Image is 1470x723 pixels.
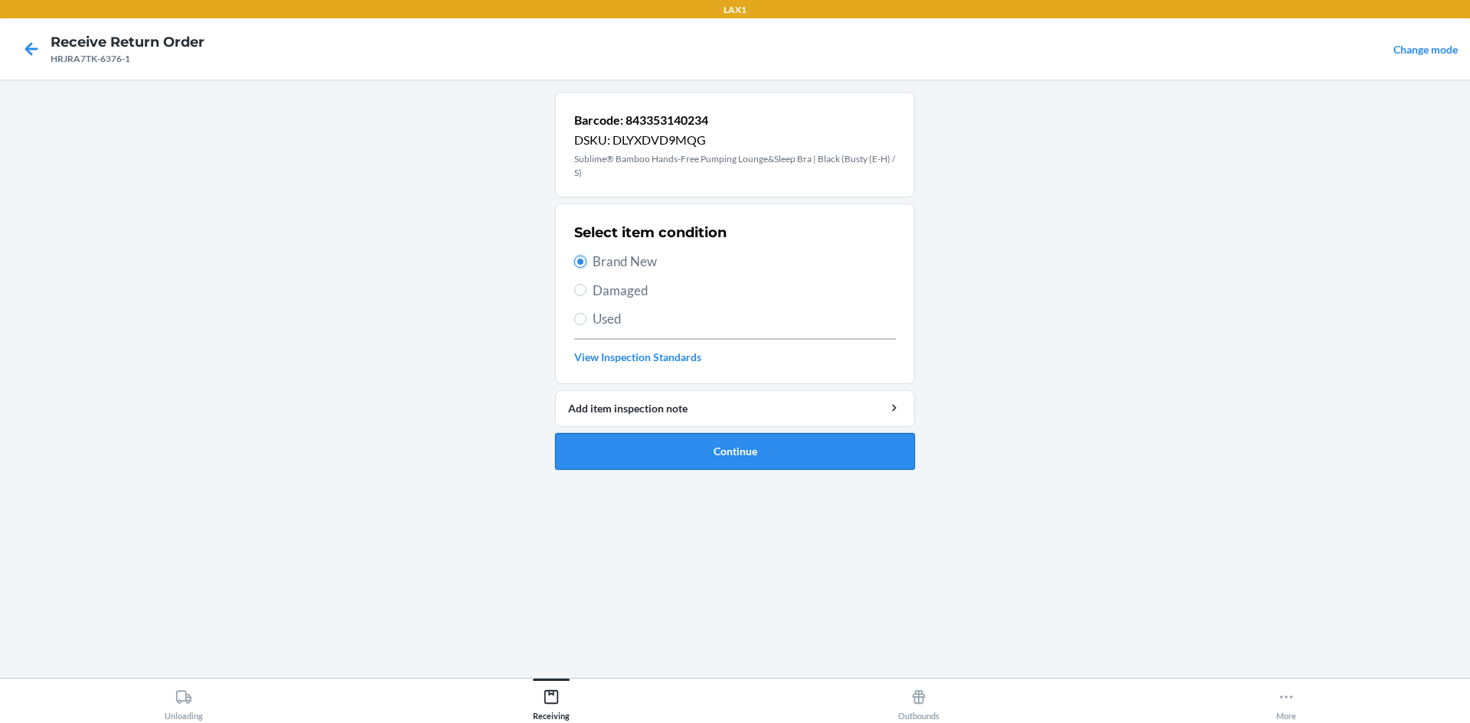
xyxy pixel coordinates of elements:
[593,309,896,329] span: Used
[574,131,896,149] p: DSKU: DLYXDVD9MQG
[898,682,939,721] div: Outbounds
[555,390,915,427] button: Add item inspection note
[574,256,586,268] input: Brand New
[533,682,570,721] div: Receiving
[735,679,1102,721] button: Outbounds
[574,152,896,180] p: Sublime® Bamboo Hands-Free Pumping Lounge&Sleep Bra | Black (Busty (E-H) / S)
[574,284,586,296] input: Damaged
[51,32,204,52] h4: Receive Return Order
[724,3,746,17] p: LAX1
[574,111,896,129] p: Barcode: 843353140234
[51,52,204,66] div: HRJRA7TK-6376-1
[1102,679,1470,721] button: More
[555,433,915,470] button: Continue
[593,252,896,272] span: Brand New
[165,682,203,721] div: Unloading
[568,400,902,416] div: Add item inspection note
[574,223,727,243] h2: Select item condition
[367,679,735,721] button: Receiving
[593,281,896,301] span: Damaged
[1393,43,1458,56] a: Change mode
[574,313,586,325] input: Used
[1276,682,1296,721] div: More
[574,349,896,365] a: View Inspection Standards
